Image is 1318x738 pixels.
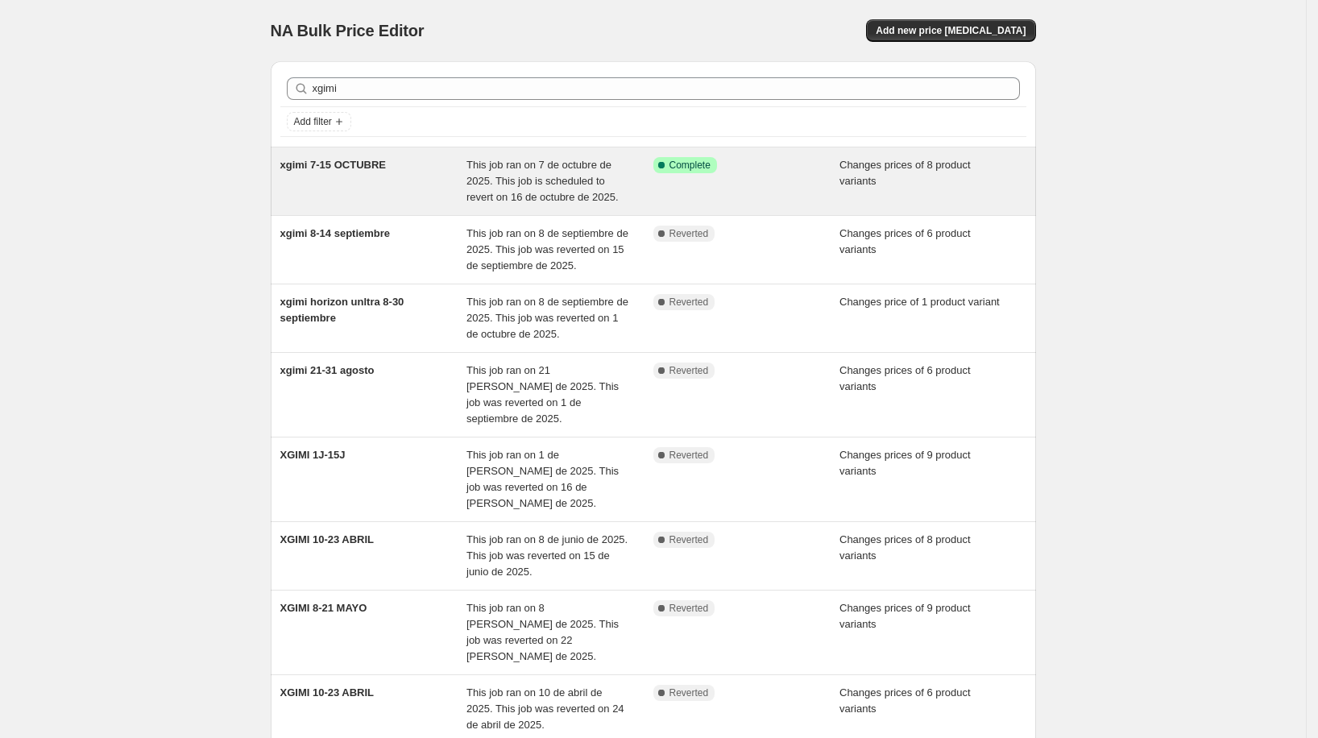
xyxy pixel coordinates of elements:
span: XGIMI 8-21 MAYO [280,602,367,614]
span: Changes prices of 6 product variants [839,686,971,715]
span: NA Bulk Price Editor [271,22,425,39]
span: Reverted [669,296,709,309]
span: Changes prices of 9 product variants [839,449,971,477]
span: Add new price [MEDICAL_DATA] [876,24,1026,37]
span: This job ran on 10 de abril de 2025. This job was reverted on 24 de abril de 2025. [466,686,624,731]
button: Add new price [MEDICAL_DATA] [866,19,1035,42]
span: Changes prices of 8 product variants [839,159,971,187]
span: Changes prices of 6 product variants [839,364,971,392]
span: This job ran on 8 de septiembre de 2025. This job was reverted on 1 de octubre de 2025. [466,296,628,340]
span: Reverted [669,227,709,240]
span: This job ran on 7 de octubre de 2025. This job is scheduled to revert on 16 de octubre de 2025. [466,159,619,203]
span: This job ran on 21 [PERSON_NAME] de 2025. This job was reverted on 1 de septiembre de 2025. [466,364,619,425]
span: Reverted [669,602,709,615]
span: Complete [669,159,711,172]
span: Changes prices of 6 product variants [839,227,971,255]
span: Changes price of 1 product variant [839,296,1000,308]
span: xgimi 8-14 septiembre [280,227,391,239]
span: Changes prices of 8 product variants [839,533,971,562]
span: Add filter [294,115,332,128]
span: xgimi 7-15 OCTUBRE [280,159,386,171]
span: This job ran on 8 [PERSON_NAME] de 2025. This job was reverted on 22 [PERSON_NAME] de 2025. [466,602,619,662]
span: xgimi horizon unltra 8-30 septiembre [280,296,404,324]
span: XGIMI 10-23 ABRIL [280,533,375,545]
span: XGIMI 1J-15J [280,449,346,461]
span: This job ran on 1 de [PERSON_NAME] de 2025. This job was reverted on 16 de [PERSON_NAME] de 2025. [466,449,619,509]
span: This job ran on 8 de septiembre de 2025. This job was reverted on 15 de septiembre de 2025. [466,227,628,272]
button: Add filter [287,112,351,131]
span: Reverted [669,686,709,699]
span: xgimi 21-31 agosto [280,364,375,376]
span: Reverted [669,533,709,546]
span: This job ran on 8 de junio de 2025. This job was reverted on 15 de junio de 2025. [466,533,628,578]
span: Changes prices of 9 product variants [839,602,971,630]
span: Reverted [669,449,709,462]
span: XGIMI 10-23 ABRIL [280,686,375,699]
span: Reverted [669,364,709,377]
